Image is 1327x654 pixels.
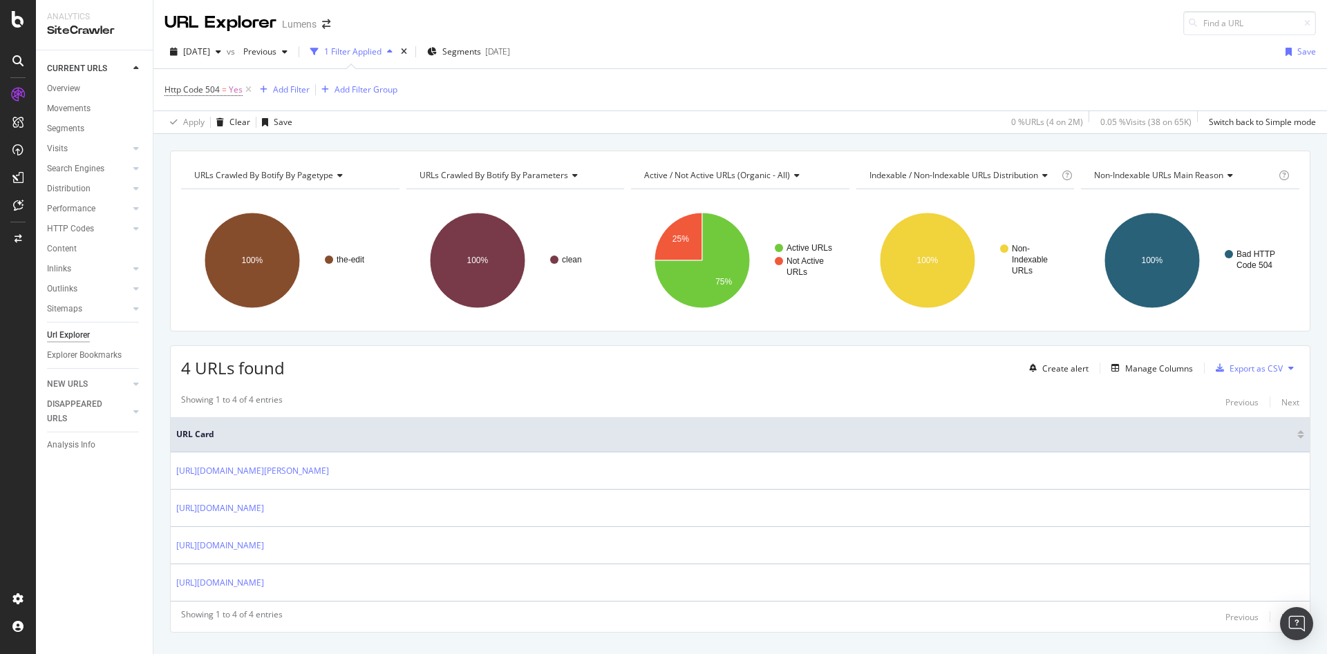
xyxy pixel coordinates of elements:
[47,81,80,96] div: Overview
[222,84,227,95] span: =
[47,282,129,296] a: Outlinks
[1091,164,1276,186] h4: Non-Indexable URLs Main Reason
[47,348,143,363] a: Explorer Bookmarks
[47,438,95,452] div: Analysis Info
[1012,244,1030,253] text: Non-
[442,46,481,57] span: Segments
[47,202,129,216] a: Performance
[1024,357,1089,379] button: Create alert
[256,111,292,133] button: Save
[47,81,143,96] a: Overview
[1281,396,1299,408] div: Next
[47,202,95,216] div: Performance
[181,200,396,320] svg: A chart.
[672,234,689,244] text: 25%
[227,46,238,57] span: vs
[47,328,143,343] a: Url Explorer
[273,84,310,95] div: Add Filter
[47,102,91,116] div: Movements
[417,164,612,186] h4: URLs Crawled By Botify By parameters
[47,142,129,156] a: Visits
[47,102,143,116] a: Movements
[47,282,77,296] div: Outlinks
[164,111,205,133] button: Apply
[1297,46,1316,57] div: Save
[47,438,143,452] a: Analysis Info
[47,397,117,426] div: DISAPPEARED URLS
[47,242,77,256] div: Content
[181,394,283,410] div: Showing 1 to 4 of 4 entries
[787,267,807,277] text: URLs
[420,169,568,181] span: URLs Crawled By Botify By parameters
[1081,200,1296,320] svg: A chart.
[1042,363,1089,374] div: Create alert
[47,222,94,236] div: HTTP Codes
[176,576,264,590] a: [URL][DOMAIN_NAME]
[238,41,293,63] button: Previous
[715,277,732,287] text: 75%
[183,116,205,128] div: Apply
[229,116,250,128] div: Clear
[1280,607,1313,640] div: Open Intercom Messenger
[1225,611,1259,623] div: Previous
[282,17,317,31] div: Lumens
[1106,360,1193,376] button: Manage Columns
[47,61,129,76] a: CURRENT URLS
[47,328,90,343] div: Url Explorer
[164,84,220,95] span: Http Code 504
[1203,111,1316,133] button: Switch back to Simple mode
[337,255,365,265] text: the-edit
[176,539,264,552] a: [URL][DOMAIN_NAME]
[47,61,107,76] div: CURRENT URLS
[1280,41,1316,63] button: Save
[1183,11,1316,35] input: Find a URL
[242,256,263,265] text: 100%
[176,501,264,515] a: [URL][DOMAIN_NAME]
[47,242,143,256] a: Content
[867,164,1059,186] h4: Indexable / Non-Indexable URLs Distribution
[1225,608,1259,625] button: Previous
[631,200,846,320] svg: A chart.
[1011,116,1083,128] div: 0 % URLs ( 4 on 2M )
[238,46,276,57] span: Previous
[47,122,84,136] div: Segments
[176,464,329,478] a: [URL][DOMAIN_NAME][PERSON_NAME]
[1225,394,1259,410] button: Previous
[194,169,333,181] span: URLs Crawled By Botify By pagetype
[856,200,1071,320] svg: A chart.
[47,262,71,276] div: Inlinks
[916,256,938,265] text: 100%
[47,23,142,39] div: SiteCrawler
[47,348,122,363] div: Explorer Bookmarks
[47,11,142,23] div: Analytics
[254,81,310,98] button: Add Filter
[316,81,397,98] button: Add Filter Group
[47,162,104,176] div: Search Engines
[1225,396,1259,408] div: Previous
[305,41,398,63] button: 1 Filter Applied
[324,46,382,57] div: 1 Filter Applied
[164,41,227,63] button: [DATE]
[1210,357,1283,379] button: Export as CSV
[1230,363,1283,374] div: Export as CSV
[562,255,582,265] text: clean
[47,302,129,316] a: Sitemaps
[644,169,790,181] span: Active / Not Active URLs (organic - all)
[181,356,285,379] span: 4 URLs found
[191,164,387,186] h4: URLs Crawled By Botify By pagetype
[176,428,1294,441] span: URL Card
[47,122,143,136] a: Segments
[787,256,824,266] text: Not Active
[181,608,283,625] div: Showing 1 to 4 of 4 entries
[1209,116,1316,128] div: Switch back to Simple mode
[322,19,330,29] div: arrow-right-arrow-left
[422,41,516,63] button: Segments[DATE]
[47,222,129,236] a: HTTP Codes
[1142,256,1163,265] text: 100%
[47,397,129,426] a: DISAPPEARED URLS
[335,84,397,95] div: Add Filter Group
[1236,249,1275,259] text: Bad HTTP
